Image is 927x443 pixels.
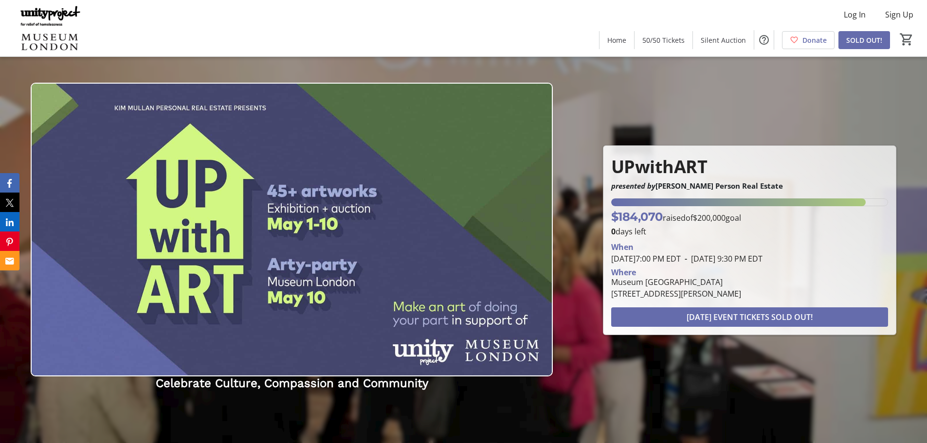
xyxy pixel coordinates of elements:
div: 92.03507% of fundraising goal reached [611,198,888,206]
span: $200,000 [693,213,726,223]
button: [DATE] EVENT TICKETS SOLD OUT! [611,307,888,327]
p: days left [611,226,888,237]
a: Home [600,31,634,49]
img: Unity Project & Museum London's Logo [6,4,92,53]
span: 50/50 Tickets [642,35,685,45]
span: Home [607,35,626,45]
span: SOLD OUT! [846,35,882,45]
a: Donate [782,31,835,49]
span: Donate [802,35,827,45]
a: 50/50 Tickets [635,31,692,49]
a: Silent Auction [693,31,754,49]
span: UPwithART [611,155,708,178]
span: - [681,253,691,264]
span: 0 [611,226,616,237]
button: Log In [836,7,873,22]
img: Campaign CTA Media Photo [31,83,553,376]
div: Where [611,268,636,276]
a: SOLD OUT! [838,31,890,49]
div: Museum [GEOGRAPHIC_DATA] [611,276,741,288]
span: [DATE] EVENT TICKETS SOLD OUT! [687,311,813,323]
em: presented by [611,181,655,191]
span: [DATE] 7:00 PM EDT [611,253,681,264]
button: Help [754,30,774,50]
span: Log In [844,9,866,20]
strong: Celebrate Culture, Compassion and Community [156,376,428,390]
button: Sign Up [877,7,921,22]
div: When [611,241,634,253]
div: [STREET_ADDRESS][PERSON_NAME] [611,288,741,300]
span: $184,070 [611,210,663,224]
p: raised of goal [611,208,741,226]
button: Cart [898,31,915,48]
span: [DATE] 9:30 PM EDT [681,253,763,264]
span: Sign Up [885,9,913,20]
span: Silent Auction [701,35,746,45]
strong: [PERSON_NAME] Person Real Estate [611,181,783,191]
